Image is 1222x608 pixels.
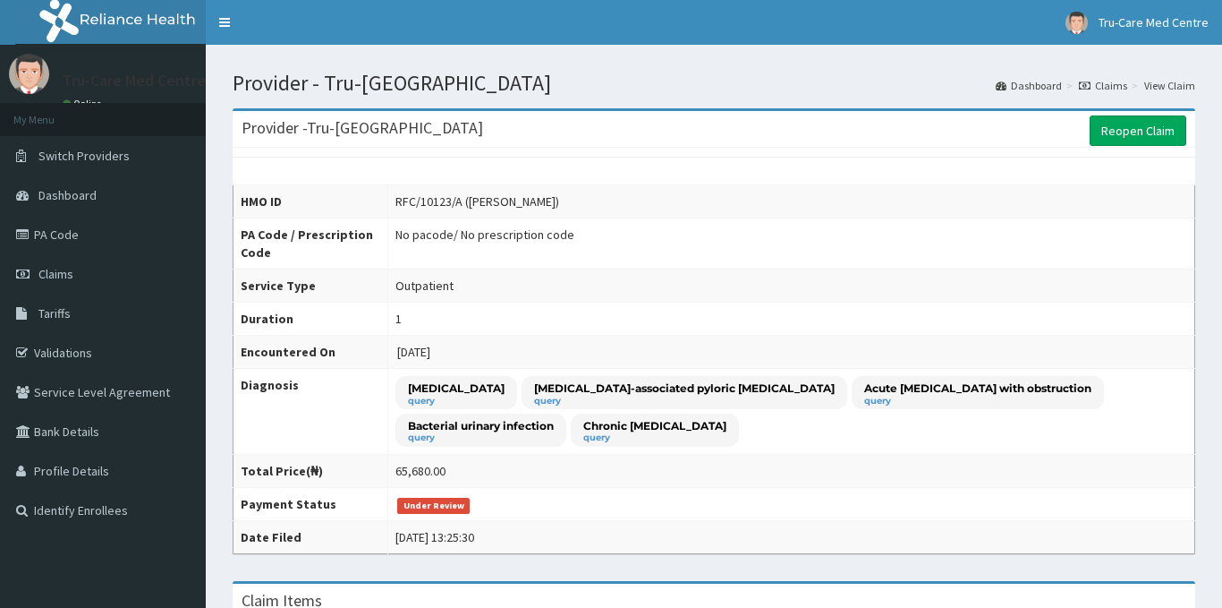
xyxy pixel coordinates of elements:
[583,433,726,442] small: query
[395,462,446,480] div: 65,680.00
[233,270,388,303] th: Service Type
[395,193,559,210] div: RFC/10123/A ([PERSON_NAME])
[408,418,554,433] p: Bacterial urinary infection
[397,498,470,514] span: Under Review
[233,369,388,455] th: Diagnosis
[63,98,106,110] a: Online
[1144,78,1195,93] a: View Claim
[38,148,130,164] span: Switch Providers
[233,185,388,218] th: HMO ID
[63,73,206,89] p: Tru-Care Med Centre
[534,397,835,406] small: query
[1099,14,1209,30] span: Tru-Care Med Centre
[233,521,388,554] th: Date Filed
[242,120,483,136] h3: Provider - Tru-[GEOGRAPHIC_DATA]
[583,418,726,433] p: Chronic [MEDICAL_DATA]
[233,303,388,336] th: Duration
[9,54,49,94] img: User Image
[38,266,73,282] span: Claims
[233,72,1195,95] h1: Provider - Tru-[GEOGRAPHIC_DATA]
[864,397,1091,406] small: query
[233,488,388,521] th: Payment Status
[395,226,574,244] div: No pacode / No prescription code
[534,381,835,396] p: [MEDICAL_DATA]-associated pyloric [MEDICAL_DATA]
[38,305,71,321] span: Tariffs
[408,433,554,442] small: query
[395,528,474,546] div: [DATE] 13:25:30
[233,455,388,488] th: Total Price(₦)
[395,310,402,328] div: 1
[38,187,97,203] span: Dashboard
[1079,78,1127,93] a: Claims
[996,78,1062,93] a: Dashboard
[864,381,1091,396] p: Acute [MEDICAL_DATA] with obstruction
[395,277,454,295] div: Outpatient
[397,344,430,360] span: [DATE]
[1065,12,1088,34] img: User Image
[233,218,388,270] th: PA Code / Prescription Code
[233,336,388,369] th: Encountered On
[1090,116,1186,146] a: Reopen Claim
[408,381,505,396] p: [MEDICAL_DATA]
[408,397,505,406] small: query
